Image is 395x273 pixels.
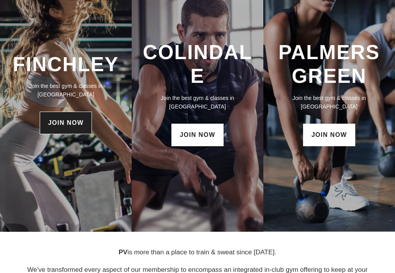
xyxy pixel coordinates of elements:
[271,40,387,88] h3: PALMERS GREEN
[139,94,256,111] p: Join the best gym & classes in [GEOGRAPHIC_DATA]
[271,94,387,111] p: Join the best gym & classes in [GEOGRAPHIC_DATA]
[8,52,124,76] h3: FINCHLEY
[303,124,355,146] a: JOIN NOW: Palmers Green Membership
[139,40,256,88] h3: COLINDALE
[118,248,127,256] strong: PV
[8,82,124,99] p: Join the best gym & classes in [GEOGRAPHIC_DATA]
[21,247,374,257] p: is more than a place to train & sweat since [DATE].
[171,124,223,146] a: JOIN NOW: Colindale Membership
[40,112,92,134] a: JOIN NOW: Finchley Membership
